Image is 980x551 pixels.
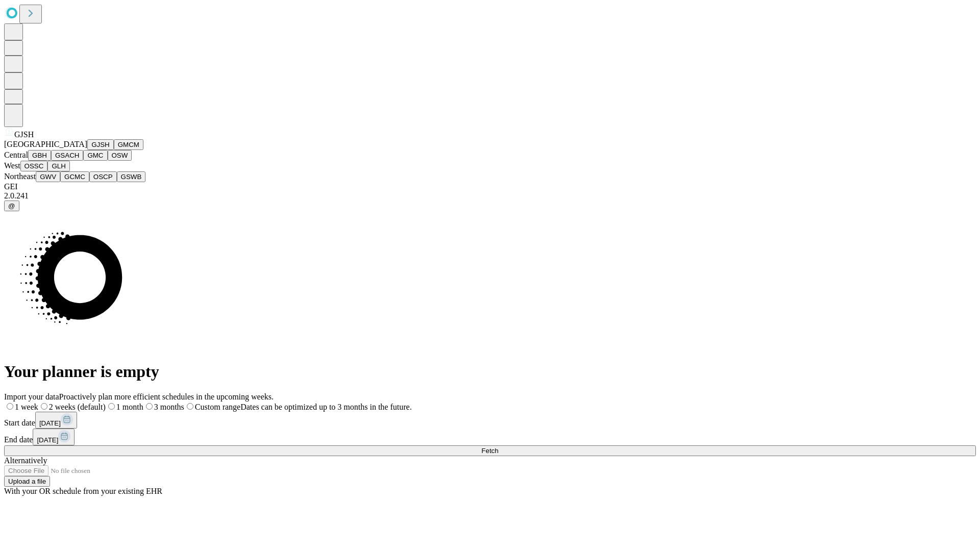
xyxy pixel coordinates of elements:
input: 3 months [146,403,153,410]
div: 2.0.241 [4,191,976,201]
span: Import your data [4,392,59,401]
span: [DATE] [37,436,58,444]
button: Fetch [4,445,976,456]
div: End date [4,429,976,445]
span: Northeast [4,172,36,181]
span: West [4,161,20,170]
button: [DATE] [35,412,77,429]
input: 1 week [7,403,13,410]
button: GBH [28,150,51,161]
span: Proactively plan more efficient schedules in the upcoming weeks. [59,392,274,401]
input: 1 month [108,403,115,410]
button: OSCP [89,171,117,182]
span: @ [8,202,15,210]
button: @ [4,201,19,211]
button: Upload a file [4,476,50,487]
input: 2 weeks (default) [41,403,47,410]
span: 2 weeks (default) [49,403,106,411]
span: Custom range [195,403,240,411]
div: GEI [4,182,976,191]
span: Dates can be optimized up to 3 months in the future. [240,403,411,411]
button: OSW [108,150,132,161]
span: With your OR schedule from your existing EHR [4,487,162,495]
span: 1 week [15,403,38,411]
button: GWV [36,171,60,182]
span: Fetch [481,447,498,455]
span: [DATE] [39,419,61,427]
span: [GEOGRAPHIC_DATA] [4,140,87,148]
button: GJSH [87,139,114,150]
span: Central [4,151,28,159]
div: Start date [4,412,976,429]
span: 3 months [154,403,184,411]
button: GLH [47,161,69,171]
button: GSWB [117,171,146,182]
input: Custom rangeDates can be optimized up to 3 months in the future. [187,403,193,410]
span: 1 month [116,403,143,411]
button: GMC [83,150,107,161]
button: GCMC [60,171,89,182]
button: GSACH [51,150,83,161]
span: Alternatively [4,456,47,465]
button: GMCM [114,139,143,150]
button: [DATE] [33,429,75,445]
span: GJSH [14,130,34,139]
button: OSSC [20,161,48,171]
h1: Your planner is empty [4,362,976,381]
